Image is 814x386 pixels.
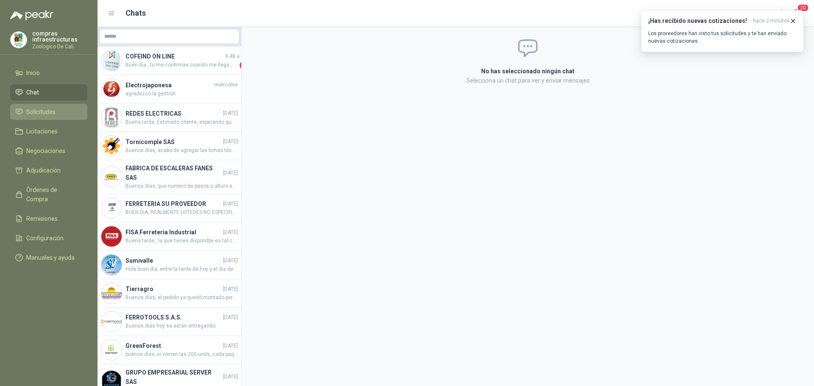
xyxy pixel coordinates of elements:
a: Órdenes de Compra [10,182,87,207]
h4: FISA Ferreteria Industrial [125,228,221,237]
a: Licitaciones [10,123,87,139]
span: [DATE] [223,314,238,322]
img: Company Logo [101,107,122,128]
a: Company LogoFERROTOOLS S.A.S.[DATE]Buenos dias hoy se están entregando. [98,308,241,336]
span: [DATE] [223,228,238,236]
span: Buena tarde , la que tienes disponible es tal cual la que tengo en la foto? [125,237,238,245]
span: [DATE] [223,169,238,177]
span: [DATE] [223,109,238,117]
a: Remisiones [10,211,87,227]
img: Company Logo [101,50,122,71]
span: Solicitudes [26,107,56,117]
span: Buena tarde, Estimado cliente, esperando que se encuentre bien, los amarres que distribuimos solo... [125,118,238,126]
span: Órdenes de Compra [26,185,79,204]
span: Buenos dias, que numero de pasos o altura es la escalera, material y tipo de trabajo que realizan... [125,182,238,190]
img: Company Logo [101,198,122,218]
span: Manuales y ayuda [26,253,75,262]
h4: Tierragro [125,284,221,294]
button: 20 [789,6,804,21]
img: Company Logo [101,226,122,247]
span: [DATE] [223,373,238,381]
a: Company LogoElectrojaponesamiércolesagradezco la gestion [98,75,241,103]
h4: FERRETERIA SU PROVEEDOR [125,199,221,208]
a: Company LogoFABRICA DE ESCALERAS FANES SAS[DATE]Buenos dias, que numero de pasos o altura es la e... [98,160,241,194]
span: 9:48 a. m. [225,53,248,61]
h4: COFEIND ON LINE [125,52,223,61]
h4: Electrojaponesa [125,81,212,90]
h3: ¡Has recibido nuevas cotizaciones! [648,17,750,25]
span: Negociaciones [26,146,65,156]
h4: Tornicomple SAS [125,137,221,147]
a: Company LogoSumivalle[DATE]Hola buen dia, entre la tarde de hoy y el dia de mañana te debe estar ... [98,251,241,279]
a: Chat [10,84,87,100]
button: ¡Has recibido nuevas cotizaciones!hace 2 minutos Los proveedores han visto tus solicitudes y te h... [641,10,804,52]
span: [DATE] [223,257,238,265]
h1: Chats [125,7,146,19]
a: Company LogoFISA Ferreteria Industrial[DATE]Buena tarde , la que tienes disponible es tal cual la... [98,222,241,251]
a: Adjudicación [10,162,87,178]
h4: FABRICA DE ESCALERAS FANES SAS [125,164,221,182]
p: Los proveedores han visto tus solicitudes y te han enviado nuevas cotizaciones. [648,30,797,45]
p: compras infraestructuras [32,31,87,42]
span: Remisiones [26,214,58,223]
span: BUEN DIA, REALMENTE USTEDES NO ESPECIFICAN SI QUIEREN REDONDA O CUADRADA, YO LES COTICE CUADRADA [125,208,238,217]
h4: REDES ELECTRICAS [125,109,221,118]
span: miércoles [214,81,238,89]
img: Logo peakr [10,10,53,20]
img: Company Logo [101,136,122,156]
a: Company LogoREDES ELECTRICAS[DATE]Buena tarde, Estimado cliente, esperando que se encuentre bien,... [98,103,241,132]
span: agradezco la gestion [125,90,238,98]
img: Company Logo [101,283,122,303]
a: Company LogoTierragro[DATE]Buenos días, el pedido ya quedó montado para entrega en la portería pr... [98,279,241,308]
span: [DATE] [223,285,238,293]
img: Company Logo [101,79,122,99]
h4: FERROTOOLS S.A.S. [125,313,221,322]
h2: No has seleccionado ningún chat [380,67,676,76]
span: 20 [797,4,809,12]
span: 1 [240,61,248,69]
a: Company LogoGreenForest[DATE]buenos dias, si vienen las 200 unds, cada paquete es de 100 unds. [98,336,241,364]
span: Inicio [26,68,40,78]
img: Company Logo [101,340,122,360]
img: Company Logo [11,32,27,48]
p: Selecciona un chat para ver y enviar mensajes [380,76,676,85]
h4: GreenForest [125,341,221,350]
span: Buenos días, acabo de agregar las fichas técnicas. de ambos mosquetones, son exactamente los mismos. [125,147,238,155]
img: Company Logo [101,255,122,275]
a: Company LogoTornicomple SAS[DATE]Buenos días, acabo de agregar las fichas técnicas. de ambos mosq... [98,132,241,160]
span: Licitaciones [26,127,58,136]
span: Hola buen dia, entre la tarde de hoy y el dia de mañana te debe estar llegando. [125,265,238,273]
a: Inicio [10,65,87,81]
h4: Sumivalle [125,256,221,265]
img: Company Logo [101,167,122,187]
span: Buen dia , tu me confirmas cuando me llega , tenia tiempo de entrega 3 dias [125,61,238,69]
a: Company LogoCOFEIND ON LINE9:48 a. m.Buen dia , tu me confirmas cuando me llega , tenia tiempo de... [98,47,241,75]
span: [DATE] [223,200,238,208]
span: [DATE] [223,138,238,146]
a: Manuales y ayuda [10,250,87,266]
a: Negociaciones [10,143,87,159]
a: Company LogoFERRETERIA SU PROVEEDOR[DATE]BUEN DIA, REALMENTE USTEDES NO ESPECIFICAN SI QUIEREN RE... [98,194,241,222]
a: Configuración [10,230,87,246]
span: Configuración [26,233,64,243]
img: Company Logo [101,311,122,332]
span: Buenos dias hoy se están entregando. [125,322,238,330]
span: Chat [26,88,39,97]
span: hace 2 minutos [753,17,790,25]
p: Zoologico De Cali [32,44,87,49]
span: Buenos días, el pedido ya quedó montado para entrega en la portería principal a nombre de [PERSON... [125,294,238,302]
span: Adjudicación [26,166,61,175]
span: [DATE] [223,342,238,350]
a: Solicitudes [10,104,87,120]
span: buenos dias, si vienen las 200 unds, cada paquete es de 100 unds. [125,350,238,358]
